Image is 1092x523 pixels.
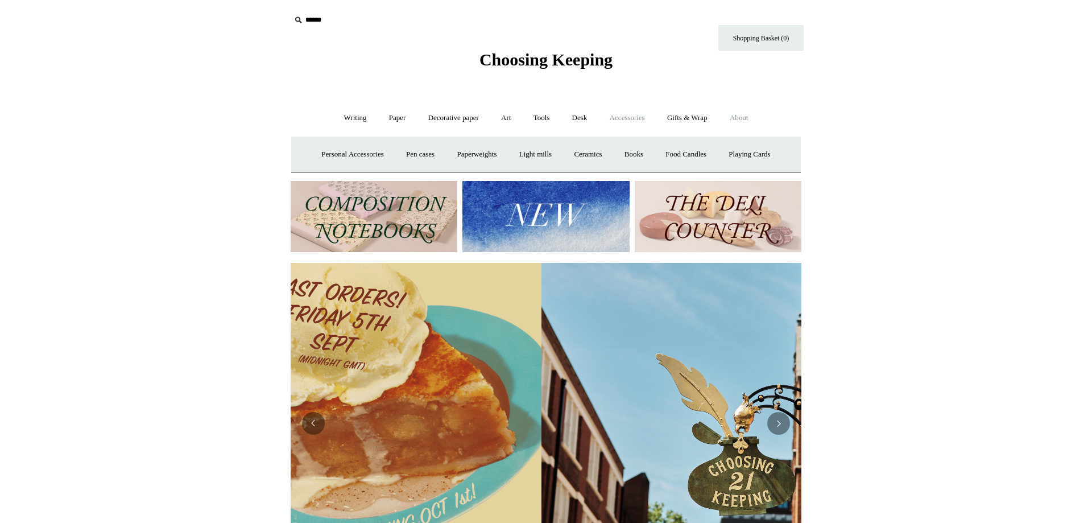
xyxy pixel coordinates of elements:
[302,412,325,435] button: Previous
[491,103,521,133] a: Art
[446,139,507,170] a: Paperweights
[311,139,394,170] a: Personal Accessories
[599,103,655,133] a: Accessories
[479,50,613,69] span: Choosing Keeping
[479,59,613,67] a: Choosing Keeping
[614,139,653,170] a: Books
[396,139,445,170] a: Pen cases
[291,181,457,252] img: 202302 Composition ledgers.jpg__PID:69722ee6-fa44-49dd-a067-31375e5d54ec
[562,103,598,133] a: Desk
[657,103,718,133] a: Gifts & Wrap
[719,103,759,133] a: About
[462,181,629,252] img: New.jpg__PID:f73bdf93-380a-4a35-bcfe-7823039498e1
[418,103,489,133] a: Decorative paper
[655,139,717,170] a: Food Candles
[334,103,377,133] a: Writing
[767,412,790,435] button: Next
[523,103,560,133] a: Tools
[718,139,780,170] a: Playing Cards
[635,181,801,252] img: The Deli Counter
[509,139,562,170] a: Light mills
[564,139,612,170] a: Ceramics
[718,25,804,51] a: Shopping Basket (0)
[379,103,416,133] a: Paper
